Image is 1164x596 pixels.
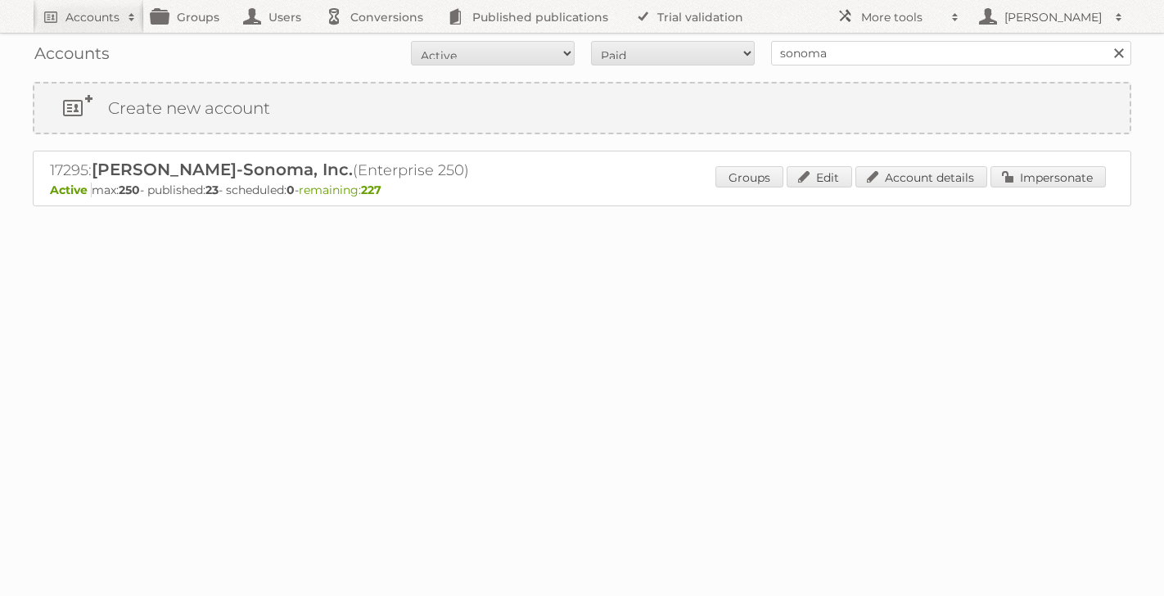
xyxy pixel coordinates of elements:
a: Groups [715,166,783,187]
a: Account details [855,166,987,187]
strong: 227 [361,183,381,197]
strong: 250 [119,183,140,197]
strong: 23 [205,183,219,197]
span: Active [50,183,92,197]
span: [PERSON_NAME]-Sonoma, Inc. [92,160,353,179]
a: Create new account [34,84,1130,133]
a: Impersonate [990,166,1106,187]
a: Edit [787,166,852,187]
p: max: - published: - scheduled: - [50,183,1114,197]
strong: 0 [286,183,295,197]
h2: Accounts [65,9,120,25]
h2: More tools [861,9,943,25]
span: remaining: [299,183,381,197]
h2: 17295: (Enterprise 250) [50,160,623,181]
h2: [PERSON_NAME] [1000,9,1107,25]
